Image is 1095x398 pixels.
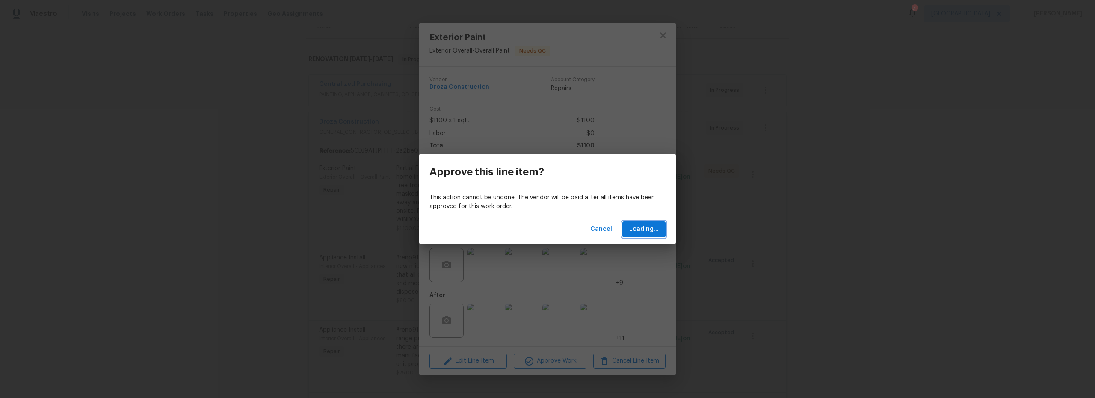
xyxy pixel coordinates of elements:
[429,193,666,211] p: This action cannot be undone. The vendor will be paid after all items have been approved for this...
[629,224,659,235] span: Loading...
[590,224,612,235] span: Cancel
[429,166,544,178] h3: Approve this line item?
[622,221,666,237] button: Loading...
[587,221,616,237] button: Cancel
